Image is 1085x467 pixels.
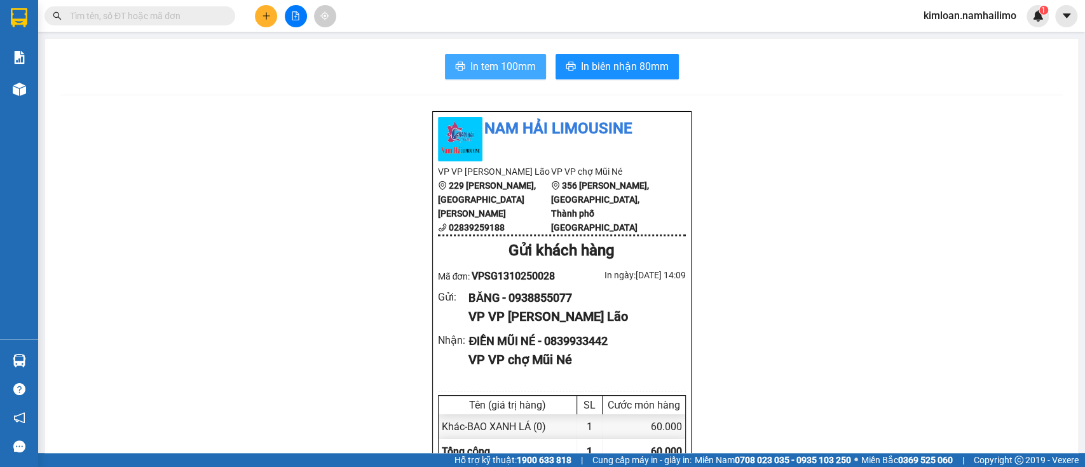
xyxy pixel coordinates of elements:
span: Tổng cộng [442,445,490,457]
span: 1 [587,445,592,457]
b: 229 [PERSON_NAME], [GEOGRAPHIC_DATA][PERSON_NAME] [438,180,536,219]
button: caret-down [1055,5,1077,27]
div: 1 [577,414,603,439]
span: caret-down [1061,10,1072,22]
div: BĂNG - 0938855077 [468,289,675,307]
div: Cước món hàng [606,399,682,411]
button: printerIn tem 100mm [445,54,546,79]
div: Gửi khách hàng [438,239,686,263]
strong: 1900 633 818 [517,455,571,465]
span: environment [551,181,560,190]
li: Nam Hải Limousine [438,117,686,141]
span: plus [262,11,271,20]
img: logo-vxr [11,8,27,27]
li: VP VP chợ Mũi Né [551,165,665,179]
span: kimloan.namhailimo [913,8,1027,24]
b: 02839259188 [449,222,505,233]
img: warehouse-icon [13,354,26,367]
span: Miền Nam [695,453,851,467]
span: message [13,440,25,452]
span: environment [438,181,447,190]
button: file-add [285,5,307,27]
div: Gửi : [438,289,469,305]
span: ⚪️ [854,457,858,463]
button: plus [255,5,277,27]
div: VP VP [PERSON_NAME] Lão [468,307,675,327]
span: | [581,453,583,467]
span: aim [320,11,329,20]
strong: 0708 023 035 - 0935 103 250 [735,455,851,465]
span: copyright [1014,456,1023,464]
div: In ngày: [DATE] 14:09 [562,268,686,282]
sup: 1 [1039,6,1048,15]
span: 1 [1041,6,1046,15]
span: Hỗ trợ kỹ thuật: [454,453,571,467]
div: 60.000 [603,414,685,439]
span: phone [438,223,447,232]
button: printerIn biên nhận 80mm [556,54,679,79]
span: | [962,453,964,467]
img: solution-icon [13,51,26,64]
img: icon-new-feature [1032,10,1044,22]
img: warehouse-icon [13,83,26,96]
span: Khác - BAO XANH LÁ (0) [442,421,546,433]
input: Tìm tên, số ĐT hoặc mã đơn [70,9,220,23]
span: question-circle [13,383,25,395]
span: 60.000 [651,445,682,457]
li: VP VP [PERSON_NAME] Lão [438,165,552,179]
span: VPSG1310250028 [472,270,555,282]
span: In tem 100mm [470,58,536,74]
div: Mã đơn: [438,268,562,284]
div: SL [580,399,599,411]
span: In biên nhận 80mm [581,58,669,74]
button: aim [314,5,336,27]
span: printer [455,61,465,73]
div: Tên (giá trị hàng) [442,399,573,411]
span: file-add [291,11,300,20]
b: 356 [PERSON_NAME], [GEOGRAPHIC_DATA], Thành phố [GEOGRAPHIC_DATA] [551,180,649,233]
span: printer [566,61,576,73]
div: VP VP chợ Mũi Né [468,350,675,370]
div: Nhận : [438,332,469,348]
span: search [53,11,62,20]
span: Cung cấp máy in - giấy in: [592,453,692,467]
strong: 0369 525 060 [898,455,953,465]
span: Miền Bắc [861,453,953,467]
div: ĐIỀN MŨI NÉ - 0839933442 [468,332,675,350]
span: notification [13,412,25,424]
img: logo.jpg [438,117,482,161]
